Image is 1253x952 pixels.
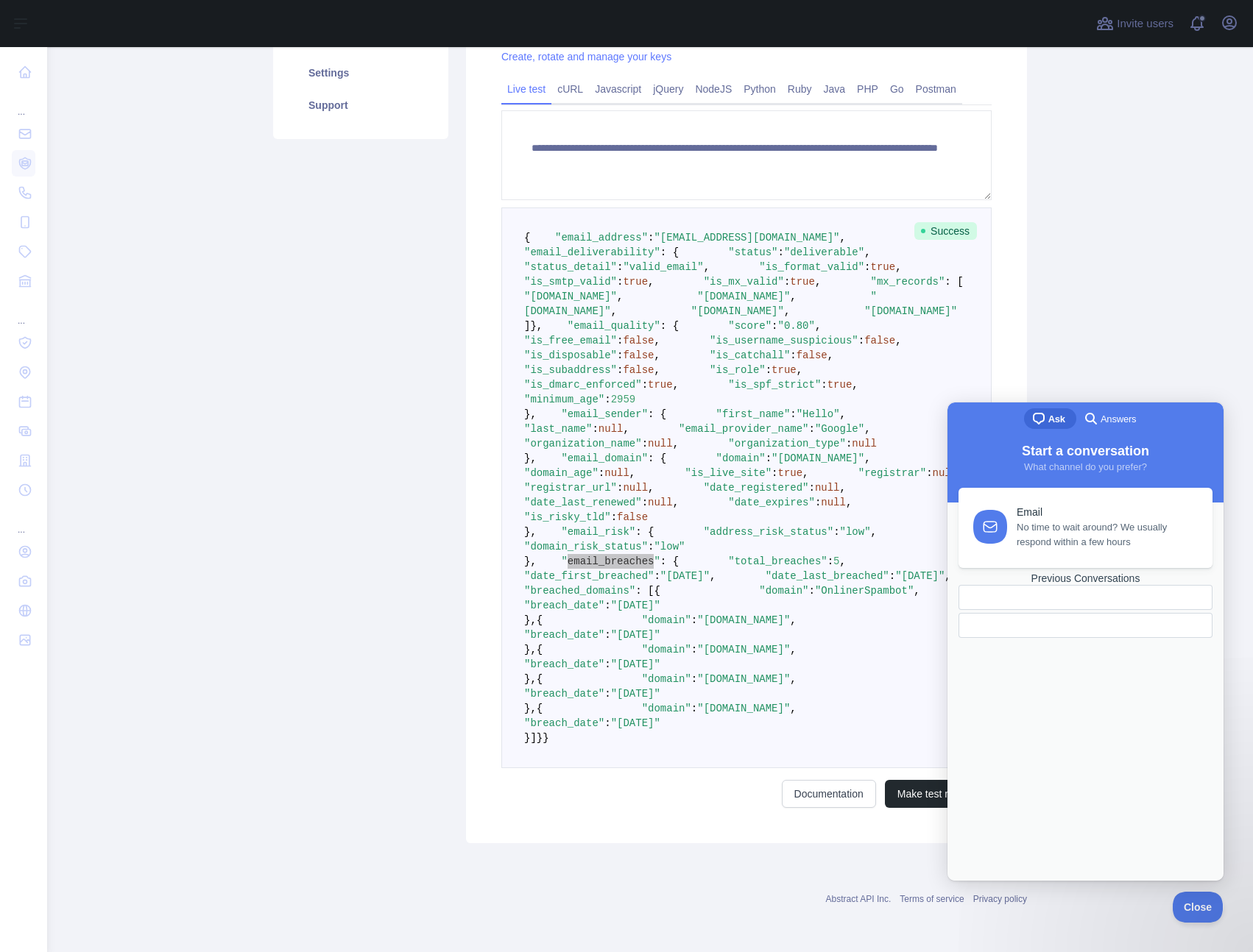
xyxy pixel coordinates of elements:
span: "[DOMAIN_NAME]" [524,291,617,302]
span: "[DATE]" [611,688,660,700]
span: false [623,349,654,361]
span: : [617,335,623,347]
iframe: Help Scout Beacon - Close [1173,892,1224,923]
span: "email_deliverability" [524,246,660,258]
span: : { [648,408,666,420]
span: "breach_date" [524,717,604,729]
span: , [914,585,920,597]
span: : [604,658,610,670]
span: "email_quality" [568,320,660,332]
span: "date_last_renewed" [524,497,642,508]
span: : [815,497,821,508]
span: : [691,703,697,714]
a: Javascript [589,77,647,101]
span: : [604,394,610,405]
span: ] [530,732,536,744]
a: jQuery [647,77,689,101]
span: "low" [840,526,871,538]
a: Support [291,89,431,121]
a: Documentation [782,780,876,808]
span: { [524,232,530,244]
span: true [623,276,648,288]
button: Invite users [1093,12,1176,35]
span: , [654,349,660,361]
span: "breach_date" [524,629,604,641]
span: "domain" [642,673,691,685]
span: true [648,379,673,391]
span: null [648,438,673,450]
a: Privacy policy [973,894,1027,904]
span: : [889,570,895,582]
span: false [623,364,654,376]
span: , [784,305,790,317]
span: "is_catchall" [710,349,790,361]
span: "first_name" [716,408,790,420]
a: Abstract API Inc. [826,894,892,904]
span: : [809,482,815,494]
span: null [599,423,624,435]
span: true [778,467,803,479]
span: , [864,246,870,258]
span: : [654,570,660,582]
span: : [766,364,772,376]
span: , [827,349,833,361]
span: }, [524,703,537,714]
span: "score" [728,320,772,332]
span: , [815,276,821,288]
span: null [852,438,877,450]
span: "breach_date" [524,600,604,611]
span: : [864,261,870,273]
span: , [840,555,846,567]
a: Python [738,77,782,101]
span: : [642,379,648,391]
span: "status_detail" [524,261,617,273]
span: "[DATE]" [611,658,660,670]
span: "is_live_site" [685,467,772,479]
span: , [710,570,716,582]
span: "breach_date" [524,688,604,700]
span: "[DOMAIN_NAME]" [697,291,790,302]
span: "is_risky_tld" [524,511,611,523]
span: }, [524,614,537,626]
span: : [772,320,777,332]
a: Terms of service [900,894,964,904]
span: : [599,467,604,479]
span: ] [524,320,530,332]
span: null [933,467,958,479]
span: } [537,732,543,744]
span: false [864,335,895,347]
span: , [611,305,617,317]
span: "domain" [642,703,691,714]
span: , [815,320,821,332]
span: "is_spf_strict" [728,379,821,391]
span: }, [524,673,537,685]
span: , [654,364,660,376]
span: "date_registered" [704,482,809,494]
span: null [648,497,673,508]
span: : [642,497,648,508]
span: "registrar_url" [524,482,617,494]
span: : [617,261,623,273]
span: { [537,703,543,714]
span: : [604,600,610,611]
span: "[DOMAIN_NAME]" [697,614,790,626]
span: : [846,438,852,450]
span: "organization_type" [728,438,846,450]
span: false [617,511,648,523]
span: "is_dmarc_enforced" [524,379,642,391]
span: "is_free_email" [524,335,617,347]
span: : [809,423,815,435]
span: : { [660,246,679,258]
span: "domain_risk_status" [524,541,648,553]
span: "is_mx_valid" [704,276,784,288]
span: : [772,467,777,479]
span: , [802,467,808,479]
span: "email_domain" [561,452,648,464]
span: "[DATE]" [660,570,710,582]
span: "[DOMAIN_NAME]" [697,673,790,685]
span: }, [524,408,537,420]
span: "domain" [716,452,765,464]
a: Live test [501,77,551,101]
